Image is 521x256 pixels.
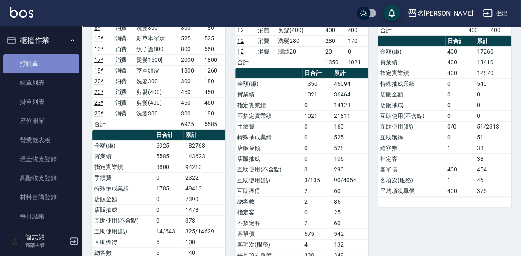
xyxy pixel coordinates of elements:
[235,110,302,121] td: 不指定實業績
[3,92,79,111] a: 掛單列表
[475,36,511,47] th: 累計
[332,110,368,121] td: 21811
[3,226,79,245] a: 排班表
[154,162,183,172] td: 3800
[134,65,179,76] td: 草本頭皮
[92,162,154,172] td: 指定實業績
[475,57,511,68] td: 13410
[134,44,179,54] td: 魚子護800
[378,143,445,153] td: 總客數
[445,164,475,175] td: 400
[134,108,179,119] td: 洗髮300
[25,233,67,242] h5: 簡志穎
[154,130,183,141] th: 日合計
[202,22,225,33] td: 180
[235,57,256,68] td: 合計
[113,87,134,97] td: 消費
[302,207,332,218] td: 0
[404,5,476,22] button: 名[PERSON_NAME]
[92,215,154,226] td: 互助使用(不含點)
[475,46,511,57] td: 17260
[445,57,475,68] td: 400
[256,46,276,57] td: 消費
[3,111,79,130] a: 座位開單
[302,239,332,250] td: 4
[445,121,475,132] td: 0/0
[183,162,225,172] td: 94210
[332,132,368,143] td: 525
[378,175,445,186] td: 客項次(服務)
[237,27,244,33] a: 12
[154,140,183,151] td: 6925
[302,143,332,153] td: 0
[183,204,225,215] td: 1478
[378,121,445,132] td: 互助使用(點)
[302,175,332,186] td: 3/135
[202,87,225,97] td: 450
[3,150,79,169] a: 現金收支登錄
[179,97,202,108] td: 450
[183,226,225,237] td: 325/14629
[378,110,445,121] td: 互助使用(不含點)
[179,33,202,44] td: 525
[113,76,134,87] td: 消費
[237,48,244,55] a: 12
[445,36,475,47] th: 日合計
[475,132,511,143] td: 51
[235,164,302,175] td: 互助使用(不含點)
[113,65,134,76] td: 消費
[154,237,183,247] td: 5
[445,143,475,153] td: 1
[378,132,445,143] td: 互助獲得
[113,22,134,33] td: 消費
[332,153,368,164] td: 106
[235,207,302,218] td: 指定客
[445,89,475,100] td: 0
[475,110,511,121] td: 0
[183,215,225,226] td: 373
[445,153,475,164] td: 1
[302,121,332,132] td: 0
[332,239,368,250] td: 132
[3,30,79,51] button: 櫃檯作業
[302,68,332,79] th: 日合計
[302,218,332,228] td: 2
[378,153,445,164] td: 指定客
[113,44,134,54] td: 消費
[92,119,113,129] td: 合計
[302,110,332,121] td: 1021
[134,54,179,65] td: 燙髮1500]
[475,153,511,164] td: 38
[417,8,473,19] div: 名[PERSON_NAME]
[302,186,332,196] td: 2
[179,65,202,76] td: 1800
[302,78,332,89] td: 1350
[235,78,302,89] td: 金額(虛)
[202,119,225,129] td: 5585
[378,186,445,196] td: 平均項次單價
[378,46,445,57] td: 金額(虛)
[3,207,79,226] a: 每日結帳
[202,54,225,65] td: 1800
[276,35,323,46] td: 洗髮280
[179,54,202,65] td: 2000
[179,44,202,54] td: 800
[332,196,368,207] td: 85
[475,164,511,175] td: 454
[179,22,202,33] td: 300
[332,121,368,132] td: 160
[332,164,368,175] td: 290
[475,78,511,89] td: 540
[256,35,276,46] td: 消費
[235,239,302,250] td: 客項次(服務)
[445,110,475,121] td: 0
[475,100,511,110] td: 0
[332,218,368,228] td: 60
[332,100,368,110] td: 14128
[3,169,79,188] a: 高階收支登錄
[179,76,202,87] td: 300
[346,46,368,57] td: 0
[92,226,154,237] td: 互助使用(點)
[183,151,225,162] td: 143623
[235,89,302,100] td: 實業績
